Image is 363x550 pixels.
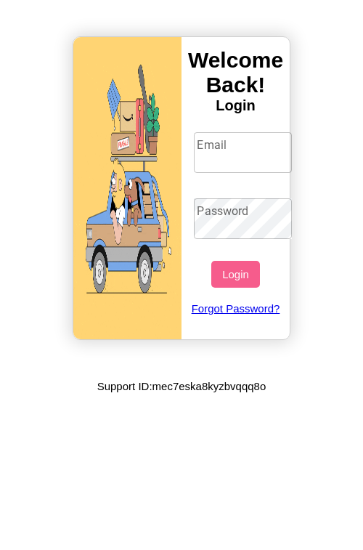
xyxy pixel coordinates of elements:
[73,37,181,339] img: gif
[187,288,284,329] a: Forgot Password?
[211,261,260,288] button: Login
[181,48,290,97] h3: Welcome Back!
[97,376,266,396] p: Support ID: mec7eska8kyzbvqqq8o
[181,97,290,114] h4: Login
